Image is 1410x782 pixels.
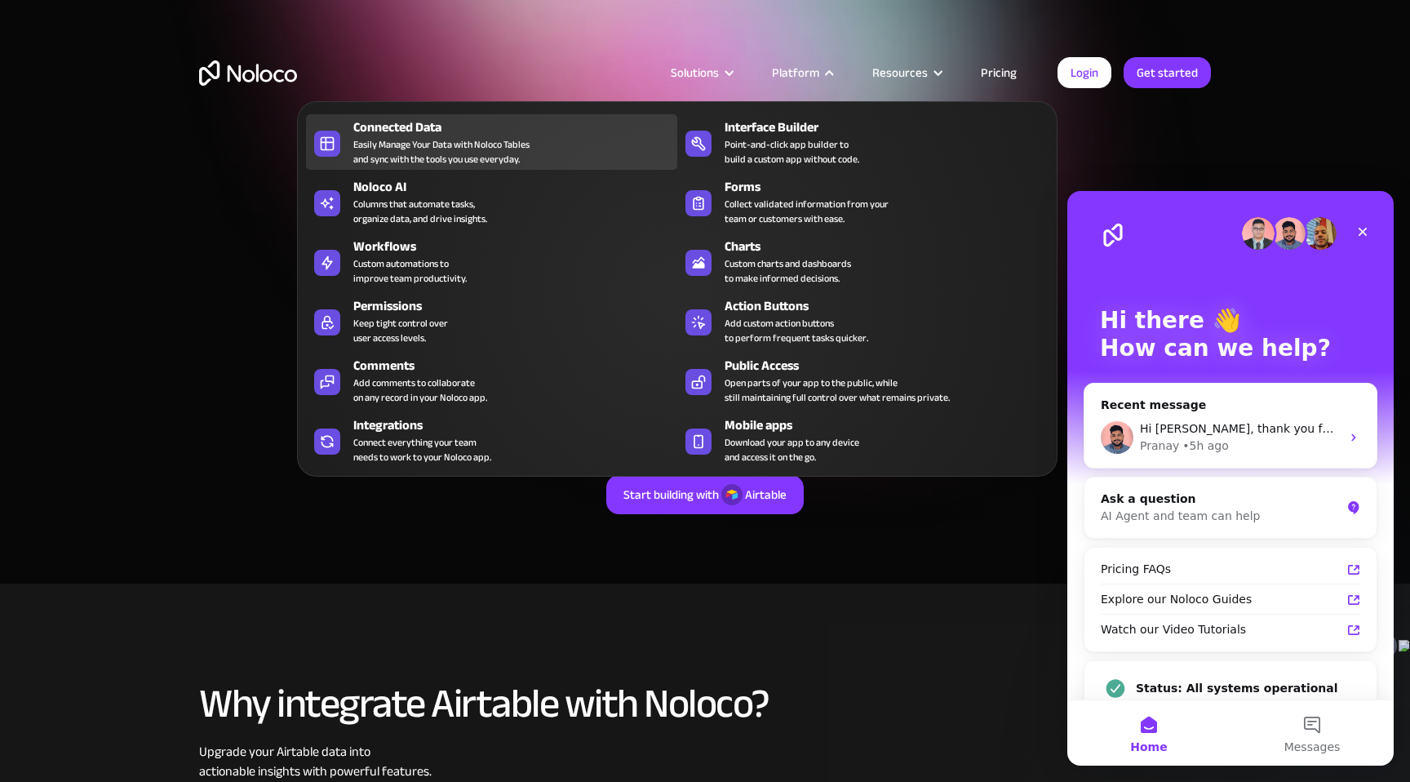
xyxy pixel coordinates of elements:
div: Open parts of your app to the public, while still maintaining full control over what remains priv... [725,375,950,405]
div: Start building with [623,484,719,505]
div: Resources [872,62,928,83]
a: Interface BuilderPoint-and-click app builder tobuild a custom app without code. [677,114,1049,170]
a: Action ButtonsAdd custom action buttonsto perform frequent tasks quicker. [677,293,1049,349]
div: Interface Builder [725,118,1056,137]
div: Point-and-click app builder to build a custom app without code. [725,137,859,167]
a: home [199,60,297,86]
div: Collect validated information from your team or customers with ease. [725,197,889,226]
div: Connected Data [353,118,685,137]
div: Platform [752,62,852,83]
a: CommentsAdd comments to collaborateon any record in your Noloco app. [306,353,677,408]
a: Get started [1124,57,1211,88]
a: Login [1057,57,1111,88]
a: Mobile appsDownload your app to any deviceand access it on the go. [677,412,1049,468]
div: Keep tight control over user access levels. [353,316,448,345]
div: Action Buttons [725,296,1056,316]
a: FormsCollect validated information from yourteam or customers with ease. [677,174,1049,229]
a: IntegrationsConnect everything your teamneeds to work to your Noloco app. [306,412,677,468]
a: Noloco AIColumns that automate tasks,organize data, and drive insights. [306,174,677,229]
div: Public Access [725,356,1056,375]
a: WorkflowsCustom automations toimprove team productivity. [306,233,677,289]
div: Permissions [353,296,685,316]
div: Columns that automate tasks, organize data, and drive insights. [353,197,487,226]
div: Mobile apps [725,415,1056,435]
a: Connected DataEasily Manage Your Data with Noloco Tablesand sync with the tools you use everyday. [306,114,677,170]
div: Custom charts and dashboards to make informed decisions. [725,256,851,286]
div: Forms [725,177,1056,197]
div: Resources [852,62,960,83]
div: Custom automations to improve team productivity. [353,256,467,286]
nav: Platform [297,78,1057,477]
div: Solutions [650,62,752,83]
iframe: Intercom live chat [1067,191,1394,766]
a: PermissionsKeep tight control overuser access levels. [306,293,677,349]
div: Platform [772,62,819,83]
div: Add comments to collaborate on any record in your Noloco app. [353,375,487,405]
div: Easily Manage Your Data with Noloco Tables and sync with the tools you use everyday. [353,137,530,167]
div: Charts [725,237,1056,256]
a: Pricing [960,62,1037,83]
h1: Build a Powerful Custom App for your Airtable Data [199,247,1211,344]
a: ChartsCustom charts and dashboardsto make informed decisions. [677,233,1049,289]
div: Comments [353,356,685,375]
div: Integrations [353,415,685,435]
div: Upgrade your Airtable data into actionable insights with powerful features. [199,742,1211,781]
div: Airtable [745,484,787,505]
span: Download your app to any device and access it on the go. [725,435,859,464]
a: Public AccessOpen parts of your app to the public, whilestill maintaining full control over what ... [677,353,1049,408]
div: Connect everything your team needs to work to your Noloco app. [353,435,491,464]
div: Add custom action buttons to perform frequent tasks quicker. [725,316,868,345]
div: Noloco AI [353,177,685,197]
div: Solutions [671,62,719,83]
div: Workflows [353,237,685,256]
h2: Why integrate Airtable with Noloco? [199,682,1211,726]
a: Start building withAirtable [606,475,804,514]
